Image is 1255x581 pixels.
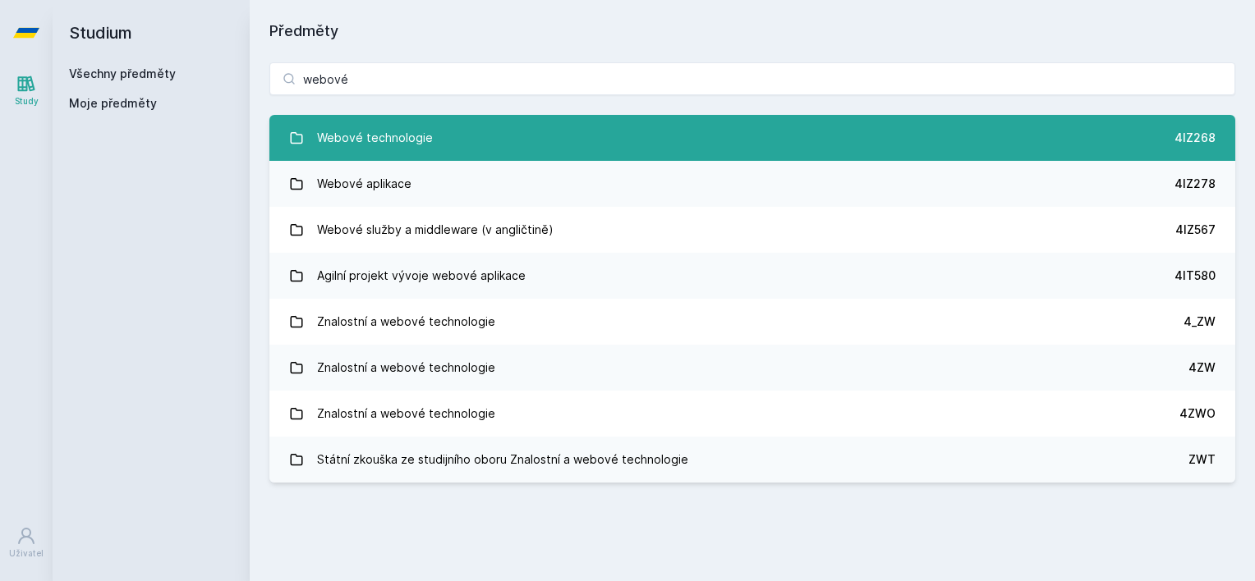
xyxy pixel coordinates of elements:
[317,305,495,338] div: Znalostní a webové technologie
[269,20,1235,43] h1: Předměty
[317,397,495,430] div: Znalostní a webové technologie
[1175,130,1216,146] div: 4IZ268
[1188,451,1216,468] div: ZWT
[317,121,433,154] div: Webové technologie
[9,547,44,560] div: Uživatel
[1175,268,1216,284] div: 4IT580
[15,95,39,108] div: Study
[269,115,1235,161] a: Webové technologie 4IZ268
[317,259,526,292] div: Agilní projekt vývoje webové aplikace
[3,518,49,568] a: Uživatel
[269,345,1235,391] a: Znalostní a webové technologie 4ZW
[3,66,49,116] a: Study
[1188,359,1216,376] div: 4ZW
[269,207,1235,253] a: Webové služby a middleware (v angličtině) 4IZ567
[317,351,495,384] div: Znalostní a webové technologie
[1184,313,1216,330] div: 4_ZW
[69,95,157,112] span: Moje předměty
[317,213,554,246] div: Webové služby a middleware (v angličtině)
[269,299,1235,345] a: Znalostní a webové technologie 4_ZW
[269,391,1235,437] a: Znalostní a webové technologie 4ZWO
[269,62,1235,95] input: Název nebo ident předmětu…
[69,66,176,80] a: Všechny předměty
[317,167,411,200] div: Webové aplikace
[1175,176,1216,192] div: 4IZ278
[1179,405,1216,422] div: 4ZWO
[269,161,1235,207] a: Webové aplikace 4IZ278
[269,253,1235,299] a: Agilní projekt vývoje webové aplikace 4IT580
[1175,222,1216,238] div: 4IZ567
[317,443,688,476] div: Státní zkouška ze studijního oboru Znalostní a webové technologie
[269,437,1235,483] a: Státní zkouška ze studijního oboru Znalostní a webové technologie ZWT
